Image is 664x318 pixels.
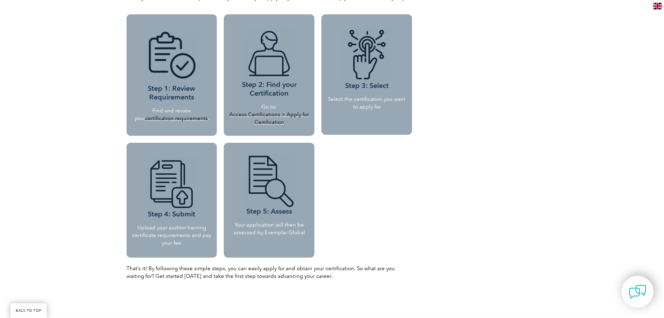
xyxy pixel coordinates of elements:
[132,157,212,219] h3: Step 4: Submit
[629,283,646,301] img: contact-chat.png
[327,95,407,111] p: Select the certification you want to apply for
[135,32,209,102] h3: Step 1: Review Requirements
[229,111,309,125] a: Access Certifications > Apply for Certification
[127,265,412,280] p: That’s it! By following these simple steps, you can easily apply for and obtain your certificatio...
[228,28,310,98] h3: Step 2: Find your Certification
[226,221,312,236] p: Your application will then be assessed by Exemplar Global
[228,103,310,126] p: Go to:
[145,115,208,121] a: certification requirements
[226,155,312,216] h3: Step 5: Assess
[132,224,212,247] p: Upload your auditor training certificate requirements and pay your fee
[327,29,407,90] h3: Step 3: Select
[653,3,662,9] img: en
[10,303,47,318] a: BACK TO TOP
[135,107,209,122] p: Find and review your .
